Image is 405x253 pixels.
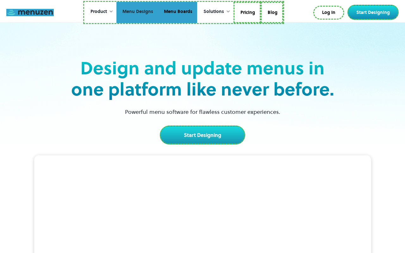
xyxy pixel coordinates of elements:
a: Menu Designs [116,2,158,23]
div: Product [90,8,107,15]
a: Blog [261,2,283,23]
div: Solutions [203,8,224,15]
p: Powerful menu software for flawless customer experiences. [117,108,288,116]
div: Solutions [197,2,234,22]
a: Menu Boards [158,2,197,23]
a: Start Designing [347,5,399,20]
a: Start Designing [160,126,245,145]
a: Pricing [234,2,261,23]
div: Product [84,2,116,22]
a: Log In [313,6,344,20]
h2: Design and update menus in one platform like never before. [69,58,336,100]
